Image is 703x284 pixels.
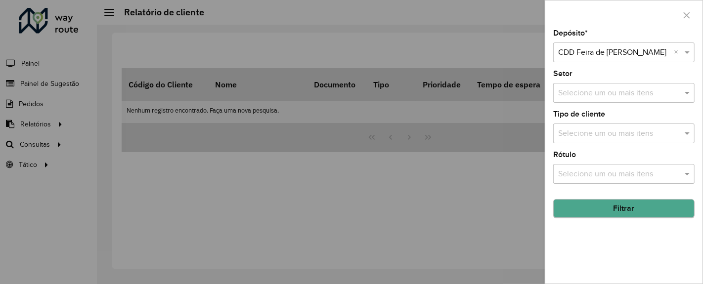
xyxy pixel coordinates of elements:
[674,46,682,58] span: Clear all
[553,27,588,39] label: Depósito
[553,108,605,120] label: Tipo de cliente
[553,199,695,218] button: Filtrar
[553,149,576,161] label: Rótulo
[553,68,572,80] label: Setor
